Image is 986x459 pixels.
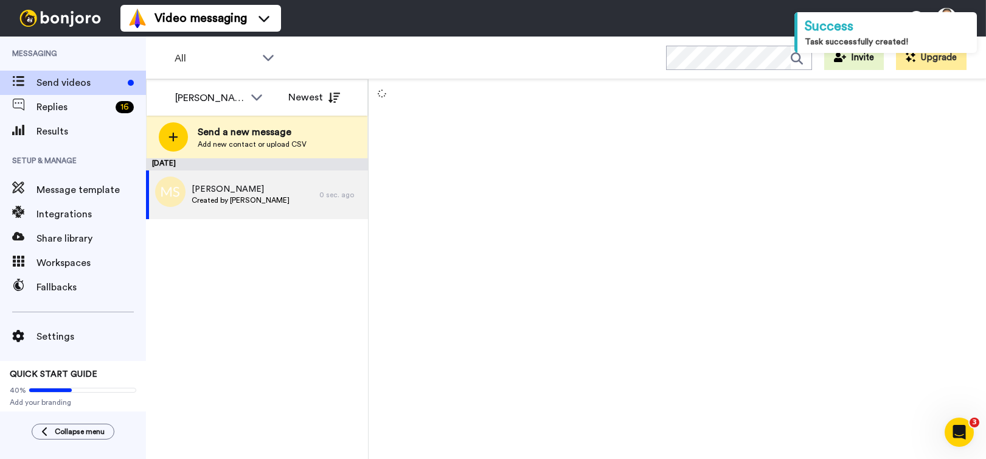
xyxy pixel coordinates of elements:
[36,183,146,197] span: Message template
[805,17,970,36] div: Success
[175,51,256,66] span: All
[319,190,362,200] div: 0 sec. ago
[198,125,307,139] span: Send a new message
[10,398,136,407] span: Add your branding
[36,280,146,295] span: Fallbacks
[116,101,134,113] div: 16
[36,207,146,222] span: Integrations
[198,139,307,149] span: Add new contact or upload CSV
[279,85,349,110] button: Newest
[10,370,97,379] span: QUICK START GUIDE
[128,9,147,28] img: vm-color.svg
[146,158,368,170] div: [DATE]
[36,124,146,139] span: Results
[32,424,114,440] button: Collapse menu
[154,10,247,27] span: Video messaging
[10,385,26,395] span: 40%
[36,256,146,270] span: Workspaces
[175,91,245,105] div: [PERSON_NAME]
[36,231,146,246] span: Share library
[970,418,979,427] span: 3
[805,36,970,48] div: Task successfully created!
[15,10,106,27] img: bj-logo-header-white.svg
[192,195,290,205] span: Created by [PERSON_NAME]
[192,183,290,195] span: [PERSON_NAME]
[36,75,123,90] span: Send videos
[824,46,884,70] button: Invite
[55,427,105,436] span: Collapse menu
[896,46,967,70] button: Upgrade
[945,418,974,447] iframe: Intercom live chat
[155,177,186,207] img: ms.png
[36,100,111,114] span: Replies
[36,329,146,344] span: Settings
